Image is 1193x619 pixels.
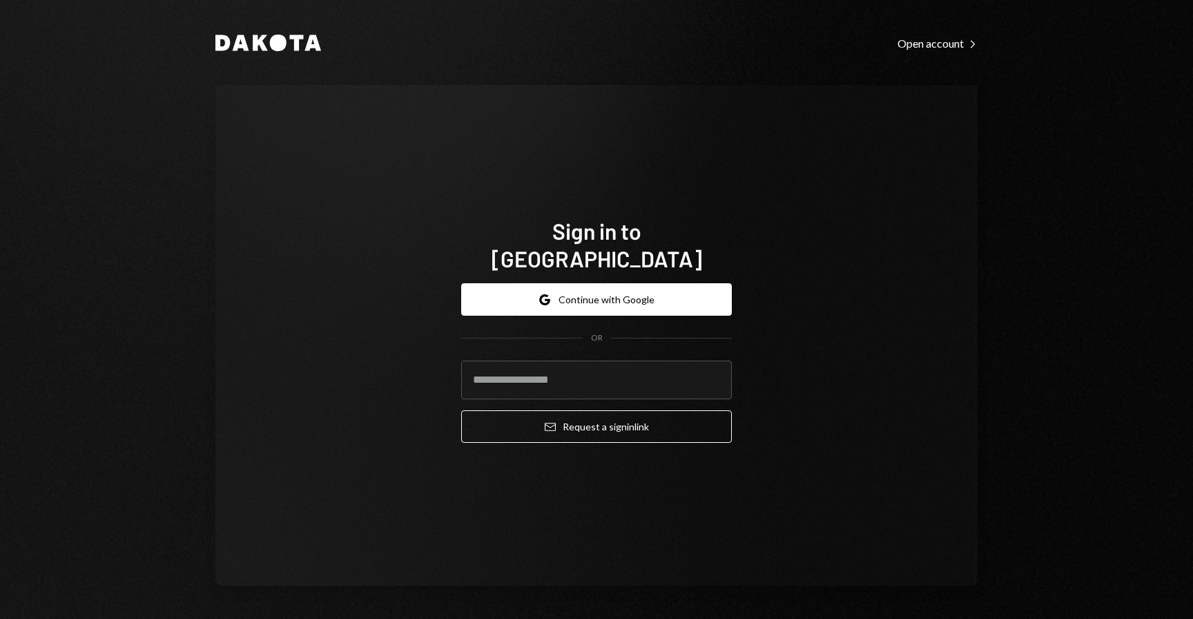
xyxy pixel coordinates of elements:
a: Open account [898,35,978,50]
div: Open account [898,37,978,50]
button: Continue with Google [461,283,732,316]
div: OR [591,332,603,344]
button: Request a signinlink [461,410,732,443]
h1: Sign in to [GEOGRAPHIC_DATA] [461,217,732,272]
